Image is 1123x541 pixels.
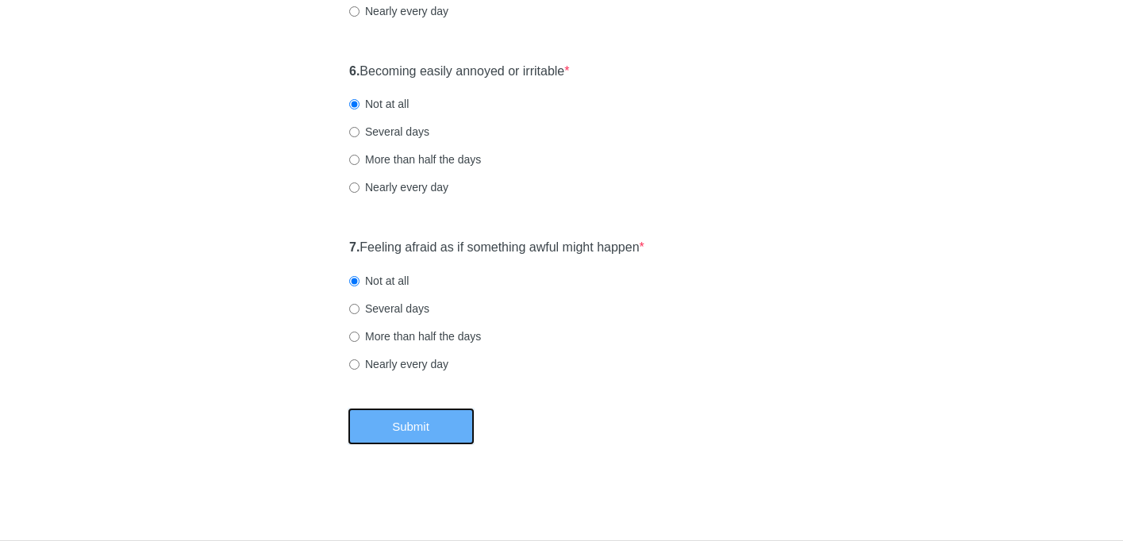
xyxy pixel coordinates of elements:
[349,64,360,78] strong: 6.
[349,124,429,140] label: Several days
[349,273,409,289] label: Not at all
[349,239,644,257] label: Feeling afraid as if something awful might happen
[349,127,360,137] input: Several days
[349,179,448,195] label: Nearly every day
[349,96,409,112] label: Not at all
[349,99,360,109] input: Not at all
[349,359,360,370] input: Nearly every day
[349,304,360,314] input: Several days
[349,3,448,19] label: Nearly every day
[349,155,360,165] input: More than half the days
[349,63,570,81] label: Becoming easily annoyed or irritable
[349,240,360,254] strong: 7.
[349,276,360,286] input: Not at all
[349,6,360,17] input: Nearly every day
[349,152,481,167] label: More than half the days
[349,356,448,372] label: Nearly every day
[349,332,360,342] input: More than half the days
[349,301,429,317] label: Several days
[349,182,360,193] input: Nearly every day
[348,408,475,445] button: Submit
[349,328,481,344] label: More than half the days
